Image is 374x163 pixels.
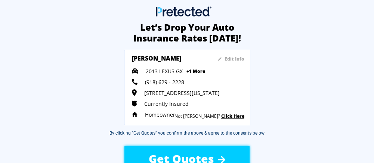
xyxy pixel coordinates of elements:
sapn: Edit Info [225,56,244,62]
span: Homeowner [145,111,175,118]
span: 2013 LEXUS GX [146,68,183,75]
div: By clicking "Get Quotes" you confirm the above & agree to the consents below [109,130,265,136]
span: [STREET_ADDRESS][US_STATE] [144,89,220,96]
span: +1 More [186,68,205,74]
img: Main Logo [156,6,211,16]
span: Currently Insured [144,100,189,107]
h3: [PERSON_NAME] [132,54,195,62]
span: (918) 629 - 2228 [145,79,184,86]
h2: Let’s Drop Your Auto Insurance Rates [DATE]! [127,22,247,44]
